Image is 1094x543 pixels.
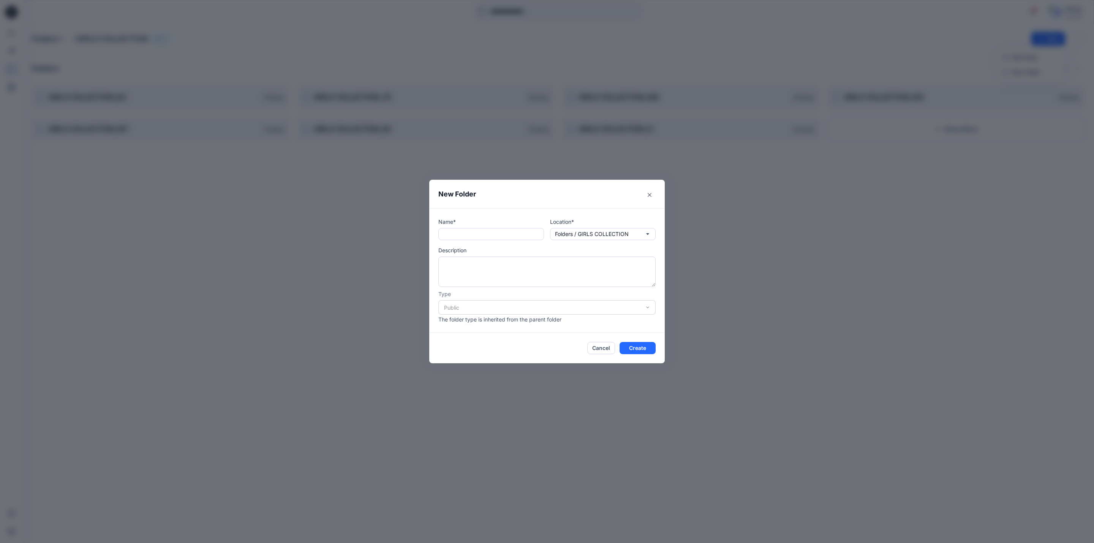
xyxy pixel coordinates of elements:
[587,342,615,354] button: Cancel
[438,246,656,254] p: Description
[429,180,665,208] header: New Folder
[555,230,629,238] p: Folders / GIRLS COLLECTION
[438,218,544,226] p: Name*
[550,228,656,240] button: Folders / GIRLS COLLECTION
[550,218,656,226] p: Location*
[643,189,656,201] button: Close
[438,290,656,298] p: Type
[620,342,656,354] button: Create
[438,315,656,323] p: The folder type is inherited from the parent folder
